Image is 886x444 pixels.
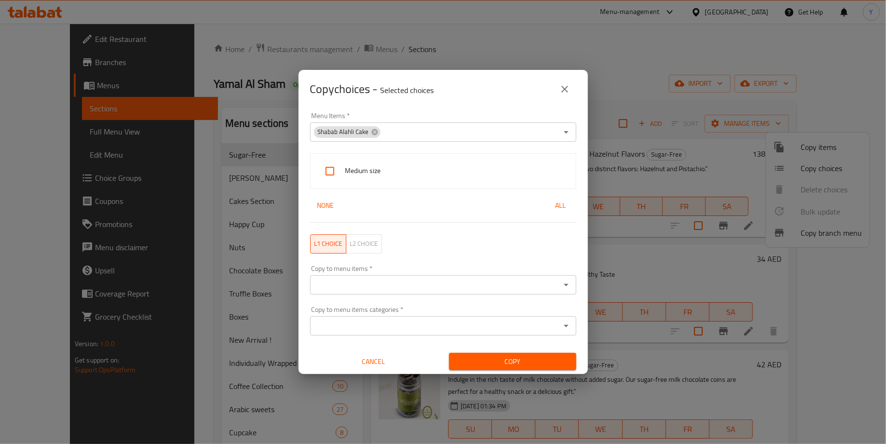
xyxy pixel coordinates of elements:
[310,234,346,254] button: L1 choice
[310,234,382,254] div: choice level
[545,197,576,215] button: All
[314,356,434,368] span: Cancel
[314,127,373,136] span: Shabab Alahli Cake
[314,126,381,138] div: Shabab Alahli Cake
[559,125,573,139] button: Open
[559,278,573,292] button: Open
[314,200,337,212] span: None
[449,353,576,371] button: Copy
[559,319,573,333] button: Open
[310,353,437,371] button: Cancel
[310,197,341,215] button: None
[350,238,378,249] span: L2 choice
[310,78,434,100] span: Copy choices -
[346,234,382,254] button: L2 choice
[549,200,572,212] span: All
[553,78,576,101] button: close
[345,165,568,177] span: Medium size
[457,356,569,368] span: Copy
[381,84,434,96] p: Selected choices
[314,238,342,249] span: L1 choice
